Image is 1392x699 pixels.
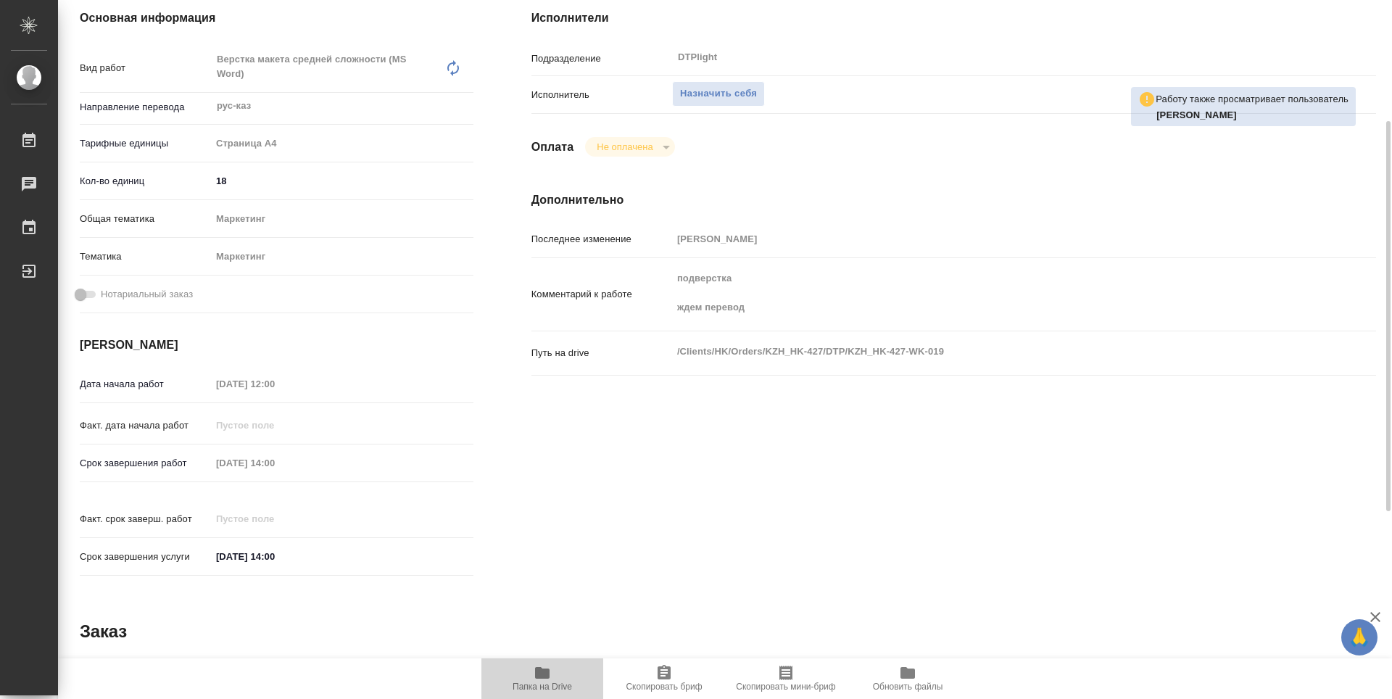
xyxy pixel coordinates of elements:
h4: Оплата [531,138,574,156]
h2: Заказ [80,620,127,643]
span: Папка на Drive [513,682,572,692]
textarea: /Clients/HK/Orders/KZH_HK-427/DTP/KZH_HK-427-WK-019 [672,339,1306,364]
p: Общая тематика [80,212,211,226]
p: Арсеньева Вера [1156,108,1348,123]
button: Скопировать мини-бриф [725,658,847,699]
button: Папка на Drive [481,658,603,699]
button: Обновить файлы [847,658,969,699]
input: Пустое поле [211,452,338,473]
span: Назначить себя [680,86,757,102]
h4: [PERSON_NAME] [80,336,473,354]
p: Вид работ [80,61,211,75]
button: 🙏 [1341,619,1377,655]
input: ✎ Введи что-нибудь [211,546,338,567]
p: Кол-во единиц [80,174,211,189]
span: Обновить файлы [873,682,943,692]
p: Тематика [80,249,211,264]
p: Тарифные единицы [80,136,211,151]
p: Направление перевода [80,100,211,115]
p: Путь на drive [531,346,672,360]
span: Скопировать мини-бриф [736,682,835,692]
p: Срок завершения услуги [80,550,211,564]
p: Факт. дата начала работ [80,418,211,433]
div: Страница А4 [211,131,473,156]
span: 🙏 [1347,622,1372,653]
div: Не оплачена [585,137,674,157]
button: Не оплачена [592,141,657,153]
input: Пустое поле [211,373,338,394]
input: Пустое поле [672,228,1306,249]
p: Дата начала работ [80,377,211,392]
h4: Основная информация [80,9,473,27]
button: Назначить себя [672,81,765,107]
p: Работу также просматривает пользователь [1156,92,1348,107]
div: Маркетинг [211,207,473,231]
input: Пустое поле [211,508,338,529]
p: Комментарий к работе [531,287,672,302]
input: Пустое поле [211,415,338,436]
p: Срок завершения работ [80,456,211,471]
input: ✎ Введи что-нибудь [211,170,473,191]
div: Маркетинг [211,244,473,269]
h4: Исполнители [531,9,1376,27]
p: Исполнитель [531,88,672,102]
textarea: подверстка ждем перевод [672,266,1306,320]
span: Скопировать бриф [626,682,702,692]
span: Нотариальный заказ [101,287,193,302]
b: [PERSON_NAME] [1156,109,1237,120]
p: Подразделение [531,51,672,66]
p: Факт. срок заверш. работ [80,512,211,526]
button: Скопировать бриф [603,658,725,699]
h4: Дополнительно [531,191,1376,209]
p: Последнее изменение [531,232,672,247]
